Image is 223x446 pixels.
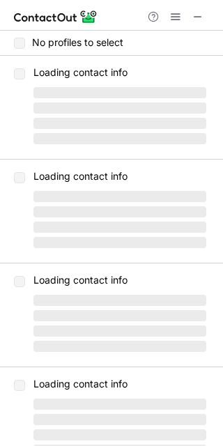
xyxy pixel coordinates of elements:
p: Loading contact info [33,67,206,78]
span: ‌ [33,206,206,217]
span: ‌ [33,87,206,98]
img: ContactOut v5.3.10 [14,8,98,25]
span: ‌ [33,429,206,440]
span: ‌ [33,222,206,233]
p: Loading contact info [33,275,206,286]
span: ‌ [33,341,206,352]
span: ‌ [33,399,206,410]
span: ‌ [33,325,206,337]
p: Loading contact info [33,378,206,390]
span: ‌ [33,102,206,114]
span: ‌ [33,310,206,321]
span: ‌ [33,191,206,202]
span: ‌ [33,414,206,425]
span: ‌ [33,118,206,129]
p: Loading contact info [33,171,206,182]
span: ‌ [33,237,206,248]
span: ‌ [33,295,206,306]
span: ‌ [33,133,206,144]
